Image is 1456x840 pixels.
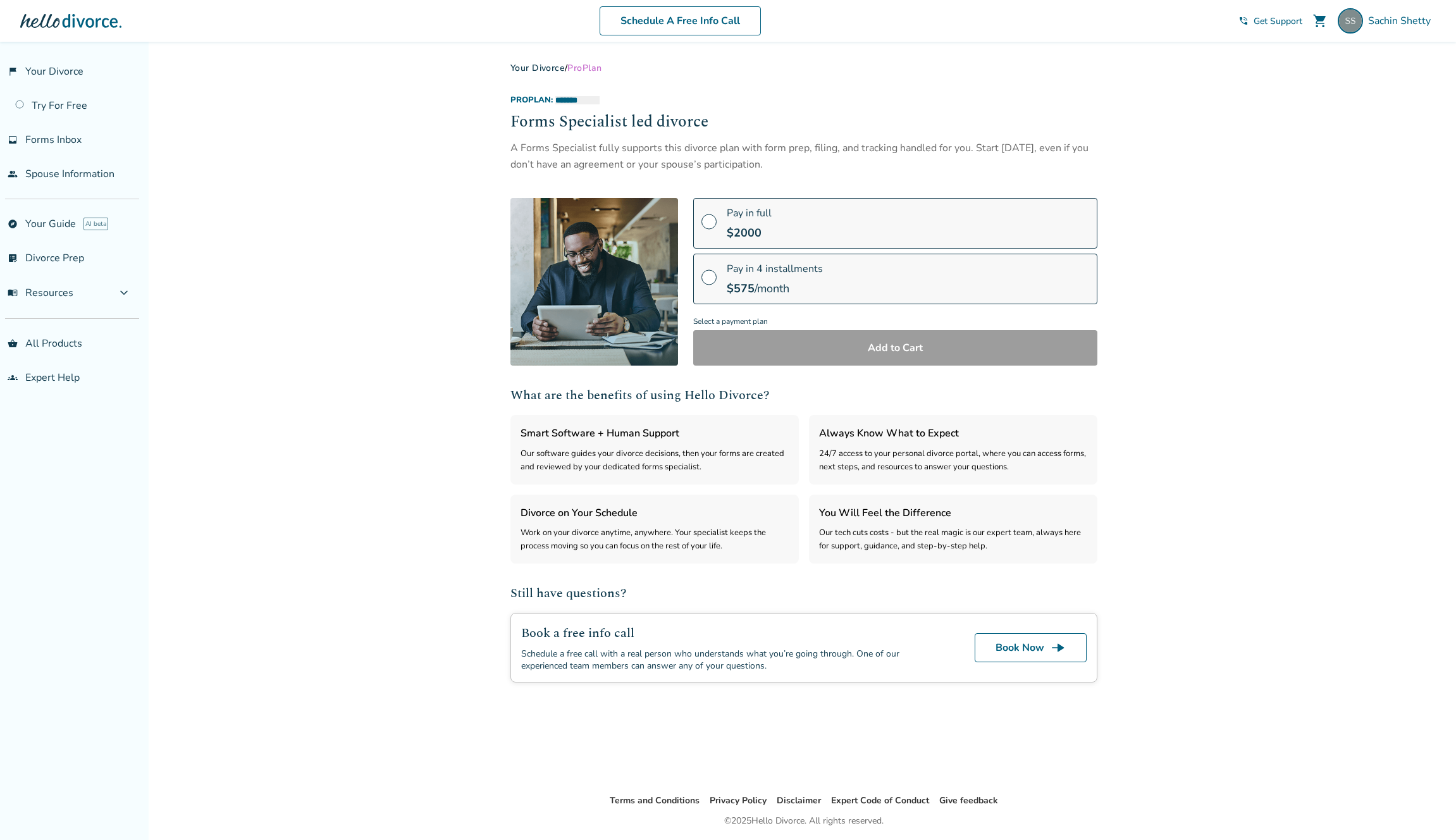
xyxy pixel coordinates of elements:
[510,62,565,74] a: Your Divorce
[975,633,1087,662] a: Book Nowline_end_arrow
[727,281,823,296] div: /month
[8,286,73,300] span: Resources
[1238,16,1249,26] span: phone_in_talk
[693,330,1097,366] button: Add to Cart
[600,6,761,35] a: Schedule A Free Info Call
[710,794,767,806] a: Privacy Policy
[727,262,823,276] span: Pay in 4 installments
[8,66,18,77] span: flag_2
[510,198,678,366] img: [object Object]
[521,526,789,553] div: Work on your divorce anytime, anywhere. Your specialist keeps the process moving so you can focus...
[8,288,18,298] span: menu_book
[510,386,1097,405] h2: What are the benefits of using Hello Divorce?
[521,648,944,672] div: Schedule a free call with a real person who understands what you’re going through. One of our exp...
[8,373,18,383] span: groups
[819,526,1087,553] div: Our tech cuts costs - but the real magic is our expert team, always here for support, guidance, a...
[819,505,1087,521] h3: You Will Feel the Difference
[1312,13,1328,28] span: shopping_cart
[724,813,884,829] div: © 2025 Hello Divorce. All rights reserved.
[510,111,1097,135] h2: Forms Specialist led divorce
[521,447,789,474] div: Our software guides your divorce decisions, then your forms are created and reviewed by your dedi...
[727,281,755,296] span: $ 575
[8,135,18,145] span: inbox
[8,338,18,349] span: shopping_basket
[8,253,18,263] span: list_alt_check
[1338,8,1363,34] img: shettyssachin@gmail.com
[1238,15,1302,27] a: phone_in_talkGet Support
[521,624,944,643] h2: Book a free info call
[83,218,108,230] span: AI beta
[510,94,553,106] span: Pro Plan:
[510,584,1097,603] h2: Still have questions?
[1254,15,1302,27] span: Get Support
[567,62,602,74] span: Pro Plan
[1051,640,1066,655] span: line_end_arrow
[116,285,132,300] span: expand_more
[819,425,1087,442] h3: Always Know What to Expect
[8,219,18,229] span: explore
[521,425,789,442] h3: Smart Software + Human Support
[8,169,18,179] span: people
[25,133,82,147] span: Forms Inbox
[777,793,821,808] li: Disclaimer
[693,313,1097,330] span: Select a payment plan
[521,505,789,521] h3: Divorce on Your Schedule
[727,225,762,240] span: $ 2000
[831,794,929,806] a: Expert Code of Conduct
[727,206,772,220] span: Pay in full
[1393,779,1456,840] iframe: Chat Widget
[1368,14,1436,28] span: Sachin Shetty
[510,62,1097,74] div: /
[510,140,1097,173] div: A Forms Specialist fully supports this divorce plan with form prep, filing, and tracking handled ...
[610,794,700,806] a: Terms and Conditions
[819,447,1087,474] div: 24/7 access to your personal divorce portal, where you can access forms, next steps, and resource...
[939,793,998,808] li: Give feedback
